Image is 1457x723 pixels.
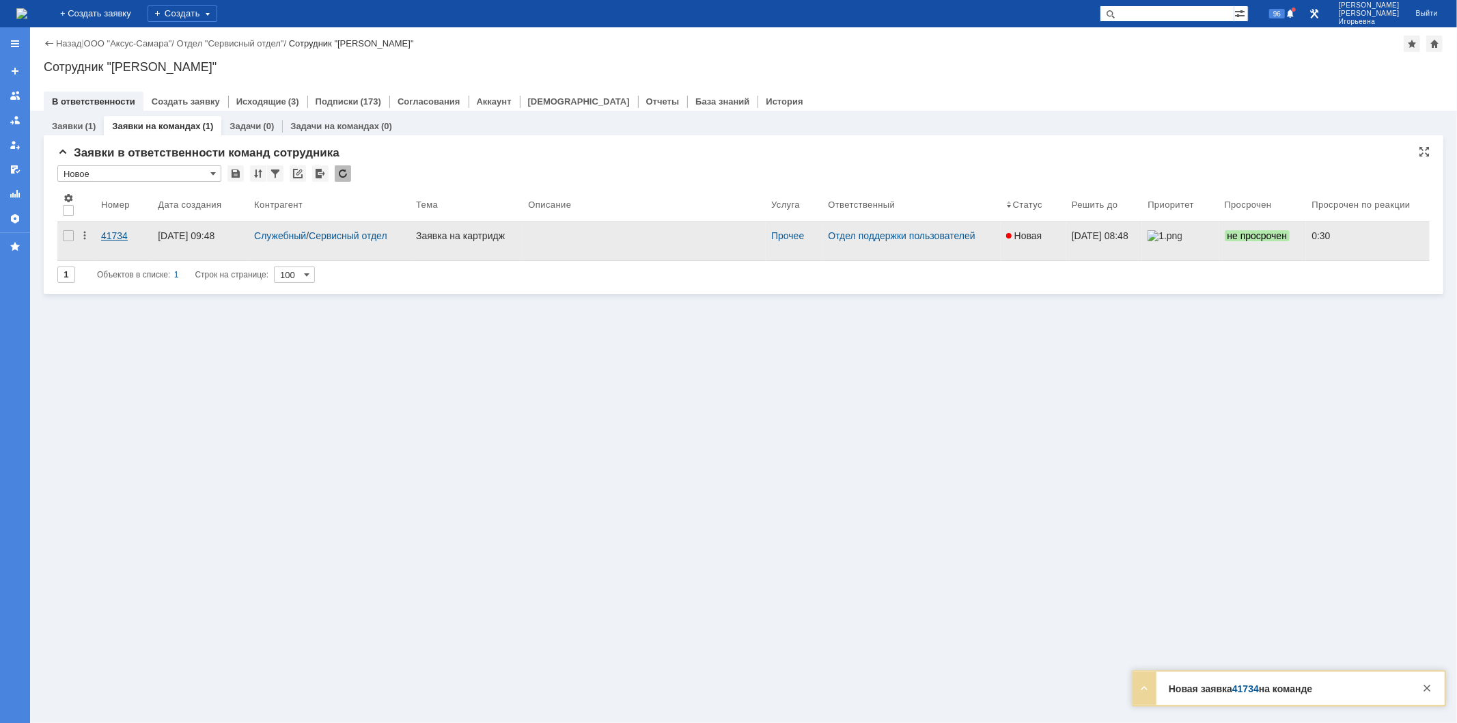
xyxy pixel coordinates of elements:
[112,121,200,131] a: Заявки на командах
[398,96,460,107] a: Согласования
[4,85,26,107] a: Заявки на командах
[236,96,286,107] a: Исходящие
[1001,222,1066,260] a: Новая
[56,38,81,49] a: Назад
[250,165,266,182] div: Сортировка...
[152,222,249,260] a: [DATE] 09:48
[152,187,249,222] th: Дата создания
[158,90,167,98] span: ipc
[1339,10,1400,18] span: [PERSON_NAME]
[158,230,214,241] div: [DATE] 09:48
[290,165,306,182] div: Скопировать ссылку на список
[152,96,220,107] a: Создать заявку
[289,38,414,49] div: Сотрудник "[PERSON_NAME]"
[766,187,822,222] th: Услуга
[528,96,630,107] a: [DEMOGRAPHIC_DATA]
[416,230,517,241] div: Заявка на картридж
[16,8,27,19] a: Перейти на домашнюю страницу
[1339,1,1400,10] span: [PERSON_NAME]
[177,38,289,49] div: /
[81,38,83,48] div: |
[179,90,185,98] span: ru
[1419,680,1435,696] div: Закрыть
[57,146,339,159] span: Заявки в ответственности команд сотрудника
[1142,222,1219,260] a: 1.png
[254,230,405,241] div: /
[4,109,26,131] a: Заявки в моей ответственности
[1234,6,1248,19] span: Расширенный поиск
[79,230,90,241] div: Действия
[44,60,1443,74] div: Сотрудник "[PERSON_NAME]"
[290,121,379,131] a: Задачи на командах
[227,165,244,182] div: Сохранить вид
[1306,222,1430,260] a: 0:30
[1148,230,1182,241] img: 1.png
[4,183,26,205] a: Отчеты
[63,90,185,98] a: [PERSON_NAME].Ibakaev@ipc-oil.ru
[63,90,123,98] span: [PERSON_NAME]
[381,121,392,131] div: (0)
[267,165,283,182] div: Фильтрация...
[477,96,512,107] a: Аккаунт
[1404,36,1420,52] div: Добавить в избранное
[96,187,152,222] th: Номер
[254,230,306,241] a: Служебный
[1136,680,1152,696] div: Развернуть
[528,200,571,210] div: Описание
[254,200,303,210] div: Контрагент
[335,165,351,182] div: Обновлять список
[646,96,680,107] a: Отчеты
[263,121,274,131] div: (0)
[1006,230,1042,241] span: Новая
[169,90,177,98] span: oil
[230,121,261,131] a: Задачи
[5,79,128,87] span: +7 (3466) 67-00-77 (доб. 66-152) | +
[1426,36,1443,52] div: Сделать домашней страницей
[1072,200,1118,210] div: Решить до
[4,159,26,180] a: Мои согласования
[828,230,975,241] a: Отдел поддержки пользователей
[1169,683,1312,694] strong: Новая заявка на команде
[309,230,387,241] a: Сервисный отдел
[125,90,150,98] span: Ibakaev
[1148,200,1194,210] div: Приоритет
[1339,18,1400,26] span: Игорьевна
[1001,187,1066,222] th: Статус
[1312,230,1424,241] div: 0:30
[361,96,381,107] div: (173)
[288,96,299,107] div: (3)
[312,165,329,182] div: Экспорт списка
[1269,9,1285,18] span: 96
[84,38,177,49] div: /
[1066,222,1142,260] a: [DATE] 08:48
[1013,200,1042,210] div: Статус
[4,134,26,156] a: Мои заявки
[97,270,170,279] span: Объектов в списке:
[4,208,26,230] a: Настройки
[150,90,158,98] span: @
[177,38,284,49] a: Отдел "Сервисный отдел"
[695,96,749,107] a: База знаний
[158,200,221,210] div: Дата создания
[202,121,213,131] div: (1)
[411,187,523,222] th: Тема
[1219,222,1307,260] a: не просрочен
[16,8,27,19] img: logo
[766,96,803,107] a: История
[177,90,179,98] span: .
[167,90,170,98] span: -
[123,90,125,98] span: .
[97,267,268,283] i: Строк на странице:
[101,200,130,210] div: Номер
[416,200,438,210] div: Тема
[148,5,217,22] div: Создать
[771,230,804,241] a: Прочее
[316,96,359,107] a: Подписки
[1072,230,1128,241] span: [DATE] 08:48
[249,187,411,222] th: Контрагент
[174,267,179,283] div: 1
[1419,146,1430,157] div: На всю страницу
[96,222,152,260] a: 41734
[771,200,800,210] div: Услуга
[1232,683,1259,694] a: 41734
